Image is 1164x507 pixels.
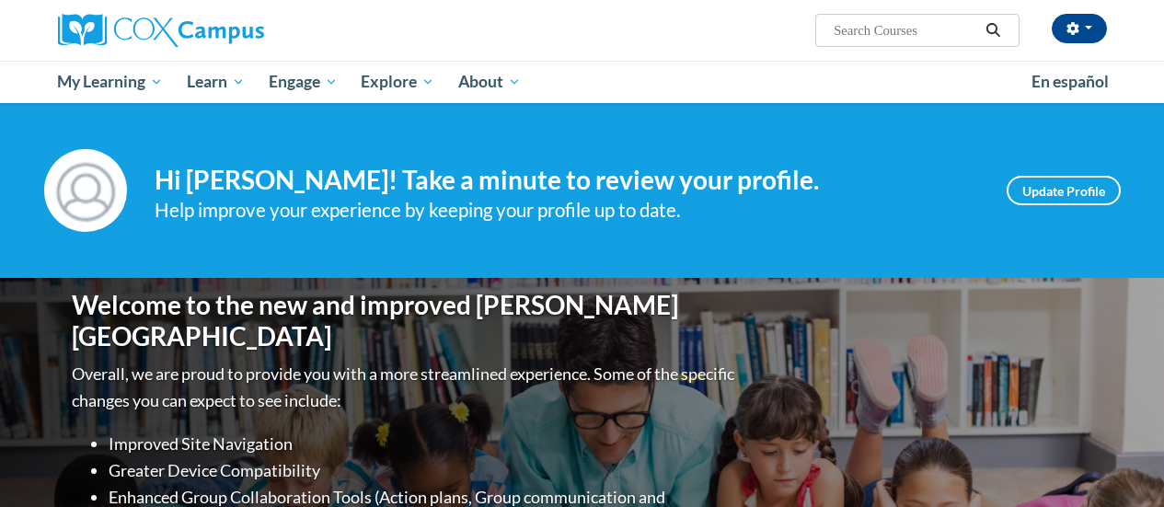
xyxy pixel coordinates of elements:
div: Help improve your experience by keeping your profile up to date. [155,195,979,225]
span: About [458,71,521,93]
span: Explore [361,71,434,93]
h4: Hi [PERSON_NAME]! Take a minute to review your profile. [155,165,979,196]
a: About [446,61,533,103]
button: Account Settings [1052,14,1107,43]
span: En español [1031,72,1109,91]
p: Overall, we are proud to provide you with a more streamlined experience. Some of the specific cha... [72,361,739,414]
a: En español [1020,63,1121,101]
button: Search [979,19,1007,41]
span: Engage [269,71,338,93]
a: Explore [349,61,446,103]
iframe: Button to launch messaging window [1090,433,1149,492]
input: Search Courses [832,19,979,41]
a: Update Profile [1007,176,1121,205]
span: My Learning [57,71,163,93]
a: Learn [175,61,257,103]
a: Cox Campus [58,14,389,47]
li: Improved Site Navigation [109,431,739,457]
div: Main menu [44,61,1121,103]
img: Profile Image [44,149,127,232]
a: Engage [257,61,350,103]
a: My Learning [46,61,176,103]
li: Greater Device Compatibility [109,457,739,484]
span: Learn [187,71,245,93]
img: Cox Campus [58,14,264,47]
h1: Welcome to the new and improved [PERSON_NAME][GEOGRAPHIC_DATA] [72,290,739,351]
